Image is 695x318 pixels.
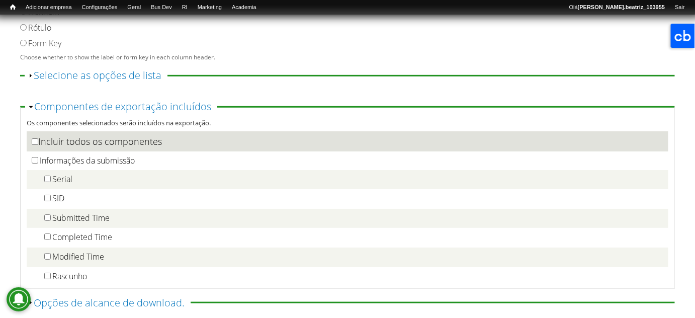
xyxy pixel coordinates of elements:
[52,251,104,262] label: Modified Time
[34,68,161,82] a: Selecione as opções de lista
[146,3,177,13] a: Bus Dev
[40,155,135,166] label: Informações da submissão
[34,296,185,309] a: Opções de alcance de download.
[227,3,262,13] a: Academia
[670,3,690,13] a: Sair
[52,193,64,204] label: SID
[177,3,193,13] a: RI
[564,3,670,13] a: Olá[PERSON_NAME].beatriz_103955
[77,3,123,13] a: Configurações
[52,271,87,282] label: Rascunho
[578,4,665,10] strong: [PERSON_NAME].beatriz_103955
[27,118,668,131] div: Os componentes selecionados serão incluídos na exportação.
[52,231,112,243] label: Completed Time
[52,212,110,223] label: Submitted Time
[122,3,146,13] a: Geral
[28,38,61,49] label: Form Key
[5,3,21,12] a: Início
[28,22,51,33] label: Rótulo
[20,54,668,61] div: Choose whether to show the label or form key in each column header.
[10,4,16,11] span: Início
[193,3,227,13] a: Marketing
[21,3,77,13] a: Adicionar empresa
[34,100,211,113] a: Componentes de exportação incluídos
[52,174,72,185] label: Serial
[27,131,668,151] th: Incluir todos os componentes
